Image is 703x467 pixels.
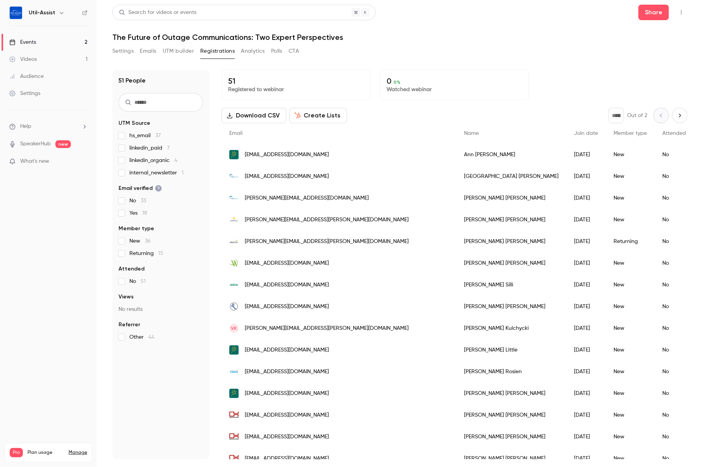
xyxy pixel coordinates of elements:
[229,193,239,203] img: innpower.ca
[614,131,647,136] span: Member type
[627,112,647,119] p: Out of 2
[566,426,606,448] div: [DATE]
[566,361,606,383] div: [DATE]
[28,450,64,456] span: Plan usage
[566,383,606,404] div: [DATE]
[245,172,329,181] span: [EMAIL_ADDRESS][DOMAIN_NAME]
[182,170,184,176] span: 1
[566,165,606,187] div: [DATE]
[9,55,37,63] div: Videos
[655,404,694,426] div: No
[655,231,694,252] div: No
[245,389,329,398] span: [EMAIL_ADDRESS][DOMAIN_NAME]
[229,150,239,159] img: torontohydro.com
[566,317,606,339] div: [DATE]
[606,296,655,317] div: New
[145,238,151,244] span: 36
[9,122,88,131] li: help-dropdown-opener
[456,339,566,361] div: [PERSON_NAME] Little
[456,361,566,383] div: [PERSON_NAME] Rosien
[606,361,655,383] div: New
[655,317,694,339] div: No
[566,144,606,165] div: [DATE]
[456,231,566,252] div: [PERSON_NAME] [PERSON_NAME]
[566,187,606,209] div: [DATE]
[456,296,566,317] div: [PERSON_NAME] [PERSON_NAME]
[69,450,87,456] a: Manage
[245,368,329,376] span: [EMAIL_ADDRESS][DOMAIN_NAME]
[119,9,196,17] div: Search for videos or events
[245,411,329,419] span: [EMAIL_ADDRESS][DOMAIN_NAME]
[245,194,369,202] span: [PERSON_NAME][EMAIL_ADDRESS][DOMAIN_NAME]
[229,280,239,290] img: enwin.com
[129,197,146,205] span: No
[245,346,329,354] span: [EMAIL_ADDRESS][DOMAIN_NAME]
[129,169,184,177] span: internal_newsletter
[229,367,239,376] img: orpowercorp.com
[119,119,203,341] section: facet-groups
[119,321,140,329] span: Referrer
[229,410,239,420] img: oakvillehydro.com
[158,251,163,256] span: 15
[245,433,329,441] span: [EMAIL_ADDRESS][DOMAIN_NAME]
[606,209,655,231] div: New
[129,132,161,140] span: hs_email
[456,165,566,187] div: [GEOGRAPHIC_DATA] [PERSON_NAME]
[20,157,49,165] span: What's new
[119,119,150,127] span: UTM Source
[606,317,655,339] div: New
[245,238,409,246] span: [PERSON_NAME][EMAIL_ADDRESS][PERSON_NAME][DOMAIN_NAME]
[167,145,170,151] span: 7
[229,345,239,355] img: torontohydro.com
[655,339,694,361] div: No
[229,172,239,181] img: innpower.ca
[655,165,694,187] div: No
[129,333,155,341] span: Other
[289,45,299,57] button: CTA
[638,5,669,20] button: Share
[655,274,694,296] div: No
[387,76,523,86] p: 0
[456,144,566,165] div: Ann [PERSON_NAME]
[10,7,22,19] img: Util-Assist
[606,426,655,448] div: New
[129,209,147,217] span: Yes
[574,131,598,136] span: Join date
[387,86,523,93] p: Watched webinar
[119,293,134,301] span: Views
[20,140,51,148] a: SpeakerHub
[20,122,31,131] span: Help
[655,209,694,231] div: No
[229,432,239,441] img: oakvillehydro.com
[129,250,163,257] span: Returning
[456,317,566,339] div: [PERSON_NAME] Kulchycki
[229,215,239,224] img: fortisbc.com
[606,231,655,252] div: Returning
[289,108,347,123] button: Create Lists
[174,158,177,163] span: 4
[228,76,364,86] p: 51
[672,108,688,123] button: Next page
[222,108,286,123] button: Download CSV
[148,334,155,340] span: 44
[245,324,409,333] span: [PERSON_NAME][EMAIL_ADDRESS][PERSON_NAME][DOMAIN_NAME]
[394,79,400,85] span: 0 %
[200,45,235,57] button: Registrations
[606,187,655,209] div: New
[655,187,694,209] div: No
[456,274,566,296] div: [PERSON_NAME] Silli
[140,45,156,57] button: Emails
[129,144,170,152] span: linkedin_paid
[655,426,694,448] div: No
[229,258,239,268] img: wellandhydro.com
[655,252,694,274] div: No
[606,383,655,404] div: New
[245,303,329,311] span: [EMAIL_ADDRESS][DOMAIN_NAME]
[155,133,161,138] span: 37
[662,131,686,136] span: Attended
[9,72,44,80] div: Audience
[231,325,237,332] span: VK
[229,237,239,246] img: alectrautilities.com
[655,383,694,404] div: No
[606,144,655,165] div: New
